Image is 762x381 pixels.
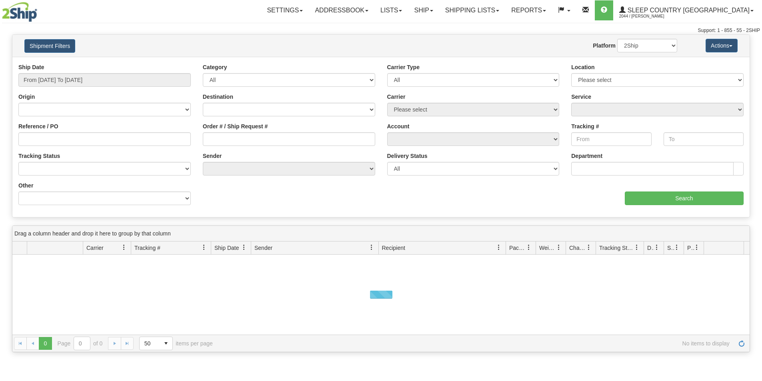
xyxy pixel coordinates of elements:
span: Recipient [382,244,405,252]
a: Lists [374,0,408,20]
label: Tracking Status [18,152,60,160]
span: Tracking Status [599,244,634,252]
a: Packages filter column settings [522,241,536,254]
span: 50 [144,339,155,347]
span: Page of 0 [58,337,103,350]
span: Sender [254,244,272,252]
label: Carrier Type [387,63,420,71]
a: Refresh [735,337,748,350]
input: From [571,132,651,146]
label: Category [203,63,227,71]
label: Department [571,152,602,160]
span: Delivery Status [647,244,654,252]
label: Platform [593,42,616,50]
input: Search [625,191,744,205]
label: Destination [203,93,233,101]
span: Tracking # [134,244,160,252]
span: Packages [509,244,526,252]
span: Page sizes drop down [139,337,173,350]
iframe: chat widget [744,150,761,231]
a: Sleep Country [GEOGRAPHIC_DATA] 2044 / [PERSON_NAME] [613,0,760,20]
span: items per page [139,337,213,350]
button: Actions [706,39,738,52]
label: Location [571,63,594,71]
a: Carrier filter column settings [117,241,131,254]
a: Shipment Issues filter column settings [670,241,684,254]
a: Charge filter column settings [582,241,596,254]
a: Delivery Status filter column settings [650,241,664,254]
span: Sleep Country [GEOGRAPHIC_DATA] [626,7,750,14]
span: Page 0 [39,337,52,350]
label: Reference / PO [18,122,58,130]
input: To [664,132,744,146]
a: Ship Date filter column settings [237,241,251,254]
span: 2044 / [PERSON_NAME] [619,12,679,20]
label: Other [18,182,33,190]
a: Tracking # filter column settings [197,241,211,254]
span: Pickup Status [687,244,694,252]
a: Tracking Status filter column settings [630,241,644,254]
a: Pickup Status filter column settings [690,241,704,254]
a: Weight filter column settings [552,241,566,254]
a: Sender filter column settings [365,241,378,254]
label: Delivery Status [387,152,428,160]
span: select [160,337,172,350]
label: Sender [203,152,222,160]
img: logo2044.jpg [2,2,37,22]
label: Ship Date [18,63,44,71]
span: Carrier [86,244,104,252]
a: Settings [261,0,309,20]
label: Tracking # [571,122,599,130]
span: Ship Date [214,244,239,252]
a: Ship [408,0,439,20]
div: Support: 1 - 855 - 55 - 2SHIP [2,27,760,34]
label: Service [571,93,591,101]
label: Order # / Ship Request # [203,122,268,130]
span: Shipment Issues [667,244,674,252]
span: No items to display [224,340,730,347]
a: Shipping lists [439,0,505,20]
div: grid grouping header [12,226,750,241]
button: Shipment Filters [24,39,75,53]
span: Charge [569,244,586,252]
a: Recipient filter column settings [492,241,506,254]
span: Weight [539,244,556,252]
a: Addressbook [309,0,374,20]
label: Account [387,122,410,130]
a: Reports [505,0,552,20]
label: Carrier [387,93,406,101]
label: Origin [18,93,35,101]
